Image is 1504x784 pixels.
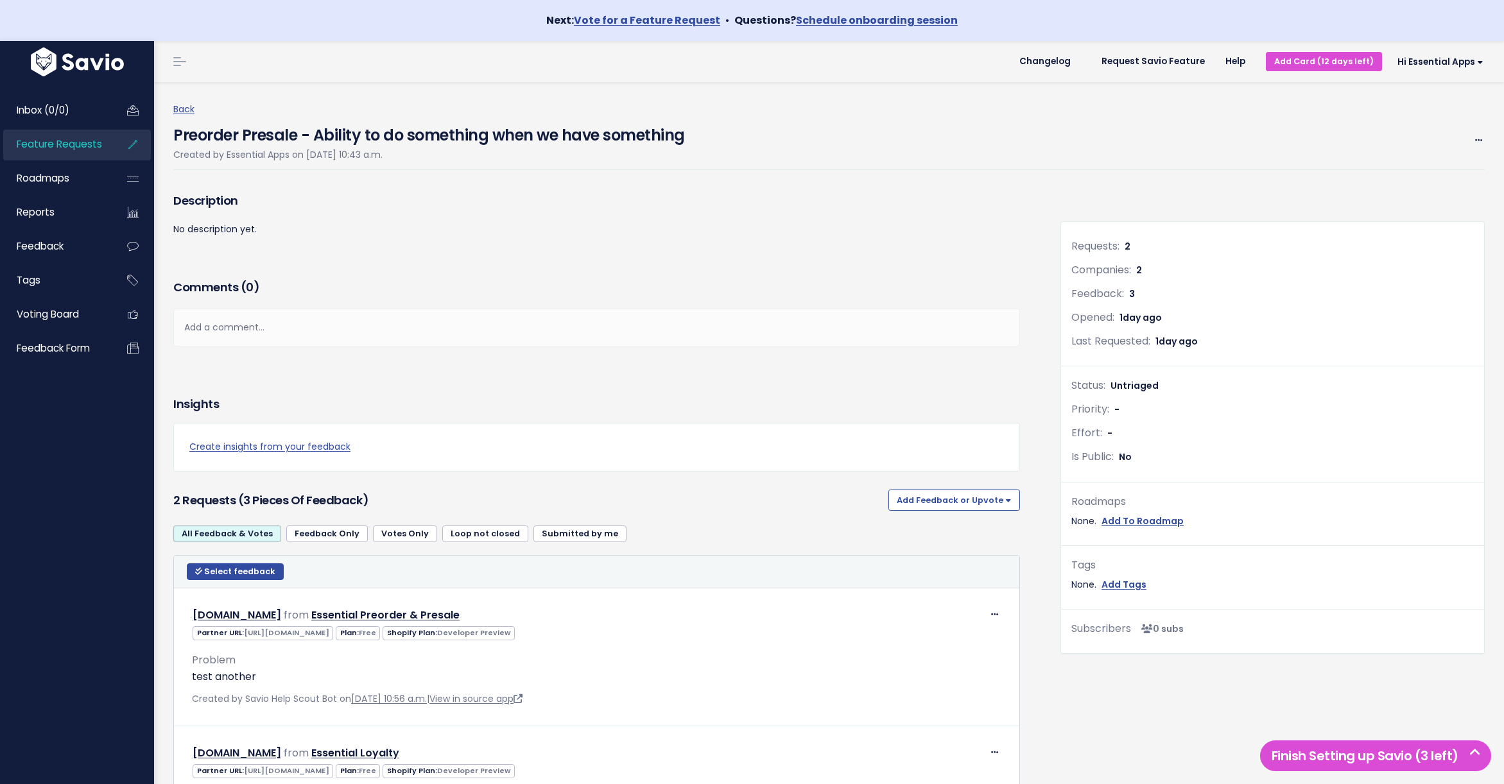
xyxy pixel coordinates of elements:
a: Submitted by me [533,525,627,542]
span: - [1114,403,1119,416]
strong: Questions? [734,13,958,28]
span: 2 [1125,240,1130,253]
a: Add Tags [1102,577,1146,593]
span: Feedback [17,239,64,253]
span: Priority: [1071,402,1109,416]
h5: Finish Setting up Savio (3 left) [1266,746,1485,765]
a: Hi Essential Apps [1382,52,1494,72]
span: 0 [246,279,254,295]
span: Partner URL: [193,764,333,778]
a: Request Savio Feature [1091,52,1215,71]
span: Developer Preview [437,765,510,776]
a: Votes Only [373,525,437,542]
span: [URL][DOMAIN_NAME] [244,765,329,776]
span: from [284,608,309,622]
span: Free [359,627,376,638]
a: [DOMAIN_NAME] [193,608,281,622]
span: 1 [1155,335,1198,348]
a: All Feedback & Votes [173,525,281,542]
span: 1 [1119,311,1162,324]
a: Back [173,103,194,115]
h3: 2 Requests (3 pieces of Feedback) [173,491,883,509]
h3: Insights [173,395,219,413]
span: Is Public: [1071,449,1114,464]
h3: Description [173,192,1020,210]
div: Roadmaps [1071,493,1474,511]
span: Roadmaps [17,171,69,185]
span: Status: [1071,378,1105,393]
span: Feature Requests [17,137,102,151]
a: Inbox (0/0) [3,96,107,125]
a: Reports [3,198,107,227]
span: Feedback form [17,341,90,355]
span: Problem [192,652,236,667]
h3: Comments ( ) [173,278,1020,296]
a: View in source app [429,692,523,705]
div: None. [1071,577,1474,593]
span: Created by Savio Help Scout Bot on | [192,692,523,705]
span: 3 [1129,287,1135,300]
a: Feature Requests [3,130,107,159]
button: Add Feedback or Upvote [888,490,1020,510]
span: • [725,13,729,28]
span: Partner URL: [193,626,333,640]
span: Reports [17,205,55,219]
span: from [284,746,309,760]
a: Add To Roadmap [1102,513,1184,529]
div: None. [1071,513,1474,529]
span: Created by Essential Apps on [DATE] 10:43 a.m. [173,148,383,161]
span: <p><strong>Subscribers</strong><br><br> No subscribers yet<br> </p> [1136,622,1184,635]
span: Voting Board [17,307,79,321]
span: Plan: [336,764,380,778]
span: - [1107,427,1112,439]
a: [DATE] 10:56 a.m. [351,692,427,705]
span: 2 [1136,264,1142,277]
span: Free [359,765,376,776]
a: Create insights from your feedback [189,439,1004,455]
a: Voting Board [3,300,107,329]
span: Developer Preview [437,627,510,638]
h4: Preorder Presale - Ability to do something when we have something [173,117,685,147]
span: Shopify Plan: [383,626,514,640]
span: Companies: [1071,262,1131,277]
a: Roadmaps [3,164,107,193]
button: Select feedback [187,563,284,580]
span: Last Requested: [1071,334,1150,348]
a: Feedback Only [286,525,368,542]
span: Changelog [1019,57,1071,66]
a: Schedule onboarding session [796,13,958,28]
span: No [1119,450,1132,463]
span: [URL][DOMAIN_NAME] [244,627,329,638]
a: Loop not closed [442,525,528,542]
span: day ago [1159,335,1198,348]
a: Tags [3,266,107,295]
img: logo-white.9d6f32f41409.svg [28,47,127,76]
span: Tags [17,273,40,287]
a: Feedback [3,232,107,261]
span: Opened: [1071,310,1114,325]
a: Add Card (12 days left) [1266,52,1382,71]
span: Requests: [1071,239,1119,253]
a: Essential Preorder & Presale [311,608,460,622]
span: Plan: [336,626,380,640]
a: Vote for a Feature Request [574,13,720,28]
span: Hi Essential Apps [1397,57,1483,67]
a: Help [1215,52,1256,71]
span: Untriaged [1111,379,1159,392]
a: [DOMAIN_NAME] [193,746,281,760]
span: Inbox (0/0) [17,103,69,117]
span: day ago [1123,311,1162,324]
span: Feedback: [1071,286,1124,301]
a: Essential Loyalty [311,746,399,760]
div: Add a comment... [173,309,1020,346]
span: Select feedback [204,566,275,577]
strong: Next: [546,13,720,28]
p: No description yet. [173,221,1020,237]
span: Shopify Plan: [383,764,514,778]
span: Subscribers [1071,621,1131,636]
a: Feedback form [3,334,107,363]
span: Effort: [1071,425,1102,440]
p: test another [192,669,1001,685]
div: Tags [1071,556,1474,575]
